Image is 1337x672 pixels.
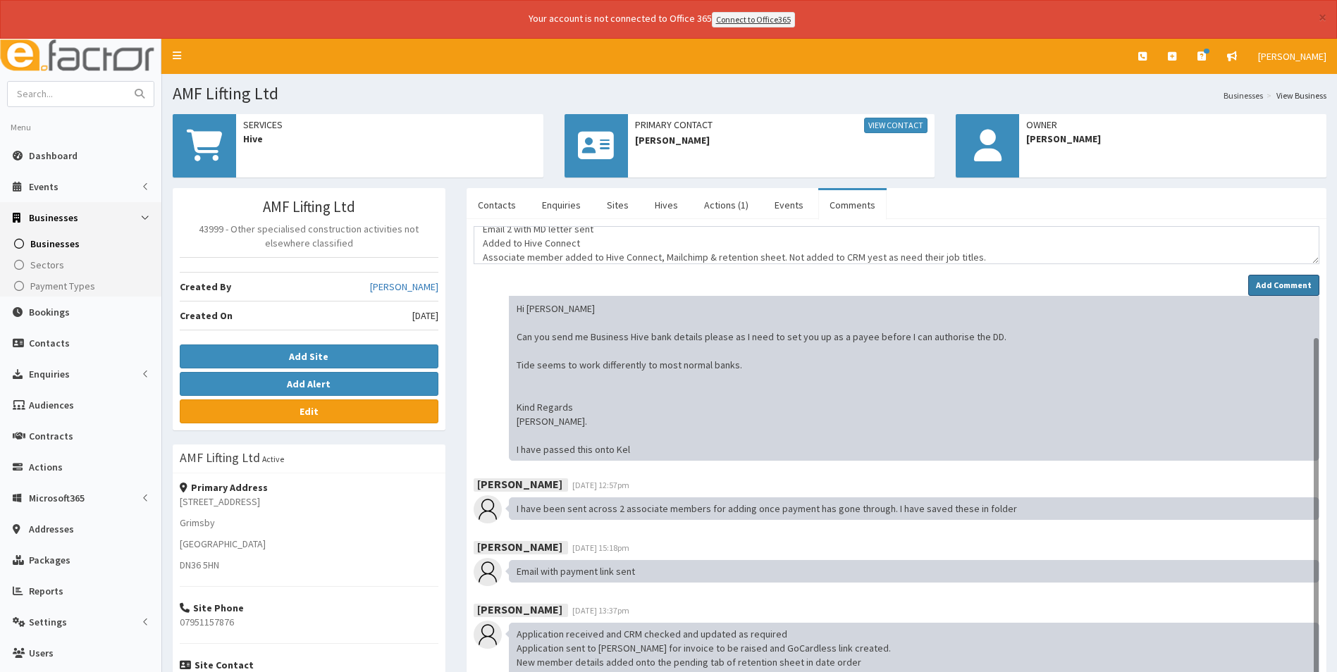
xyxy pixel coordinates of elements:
span: Primary Contact [635,118,928,133]
a: [PERSON_NAME] [370,280,438,294]
a: Contacts [467,190,527,220]
b: Add Alert [287,378,331,390]
span: Addresses [29,523,74,535]
a: Sites [596,190,640,220]
span: Payment Types [30,280,95,292]
a: [PERSON_NAME] [1247,39,1337,74]
input: Search... [8,82,126,106]
span: Audiences [29,399,74,411]
p: [GEOGRAPHIC_DATA] [180,537,438,551]
span: Bookings [29,306,70,318]
div: Your account is not connected to Office 365 [249,11,1074,27]
span: [DATE] 15:18pm [572,542,629,553]
span: Services [243,118,536,132]
span: Reports [29,585,63,597]
b: [PERSON_NAME] [477,602,562,616]
b: Add Site [289,350,328,363]
a: Connect to Office365 [712,12,795,27]
span: [PERSON_NAME] [635,133,928,147]
button: Add Alert [180,372,438,396]
strong: Add Comment [1256,280,1312,290]
span: Owner [1026,118,1319,132]
span: Businesses [30,237,80,250]
strong: Primary Address [180,481,268,494]
span: [PERSON_NAME] [1026,132,1319,146]
span: Events [29,180,58,193]
strong: Site Contact [180,659,254,671]
span: Sectors [30,259,64,271]
h1: AMF Lifting Ltd [173,85,1326,103]
div: Email received: Hi [PERSON_NAME] Can you send me Business Hive bank details please as I need to s... [509,269,1319,461]
a: Comments [818,190,887,220]
p: Grimsby [180,516,438,530]
b: Created By [180,280,231,293]
span: Enquiries [29,368,70,380]
a: Businesses [4,233,161,254]
span: Hive [243,132,536,146]
li: View Business [1263,89,1326,101]
span: Users [29,647,54,659]
div: Email with payment link sent [509,560,1319,583]
span: Settings [29,616,67,628]
span: Actions [29,461,63,473]
h3: AMF Lifting Ltd [180,452,260,464]
b: Edit [300,405,319,418]
a: Hives [643,190,689,220]
span: Contacts [29,337,70,349]
a: View Contact [864,118,928,133]
a: Events [763,190,815,220]
span: [DATE] 13:37pm [572,605,629,616]
button: Add Comment [1248,275,1319,296]
a: Businesses [1224,89,1263,101]
span: [PERSON_NAME] [1258,50,1326,63]
a: Payment Types [4,275,161,297]
p: DN36 5HN [180,558,438,572]
span: [DATE] [412,309,438,323]
a: Enquiries [531,190,592,220]
span: Contracts [29,430,73,442]
b: [PERSON_NAME] [477,540,562,554]
b: [PERSON_NAME] [477,477,562,491]
div: I have been sent across 2 associate members for adding once payment has gone through. I have save... [509,497,1319,520]
span: Packages [29,554,70,566]
span: [DATE] 12:57pm [572,480,629,490]
a: Edit [180,399,438,423]
b: Created On [180,309,233,322]
h3: AMF Lifting Ltd [180,199,438,215]
span: Businesses [29,211,78,224]
p: 07951157876 [180,615,438,629]
span: Microsoft365 [29,492,85,504]
textarea: Comment [474,226,1319,264]
p: [STREET_ADDRESS] [180,494,438,509]
small: Active [262,454,284,464]
a: Sectors [4,254,161,275]
a: Actions (1) [693,190,760,220]
strong: Site Phone [180,602,244,614]
button: × [1319,10,1326,25]
p: 43999 - Other specialised construction activities not elsewhere classified [180,222,438,250]
span: Dashboard [29,149,78,162]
